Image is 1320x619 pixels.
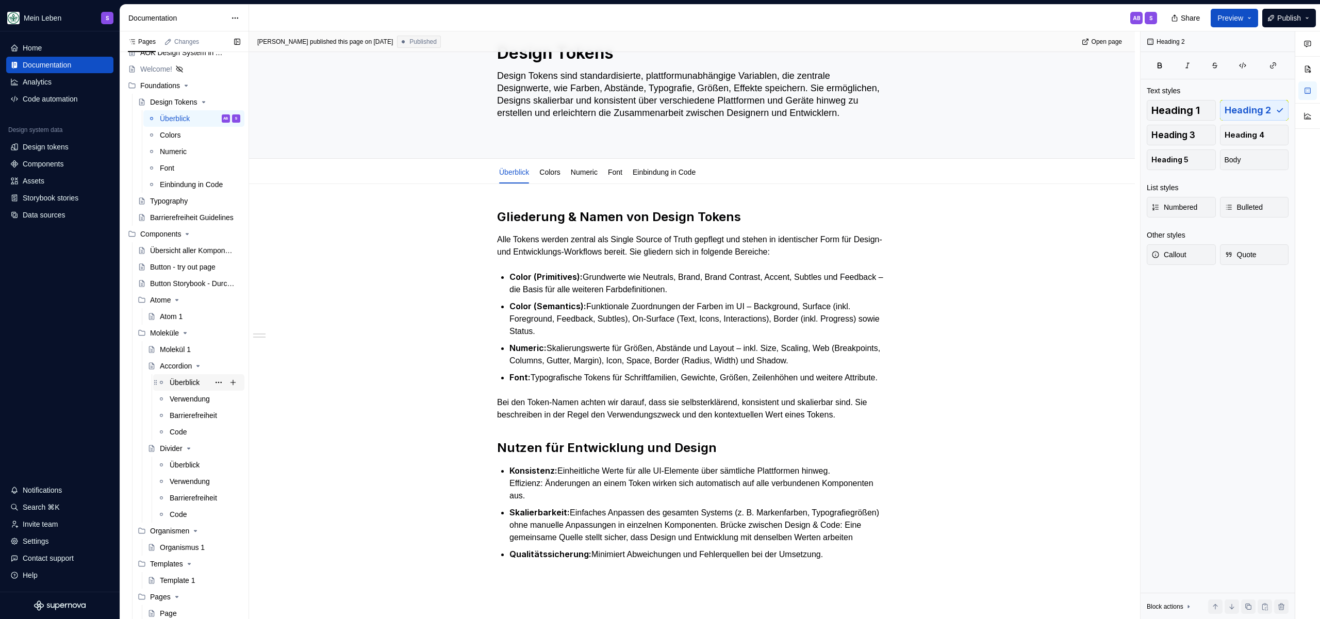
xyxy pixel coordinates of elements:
p: Einheitliche Werte für alle UI-Elemente über sämtliche Plattformen hinweg. Effizienz: Änderungen ... [509,464,887,502]
div: Atome [134,292,244,308]
div: Code [170,509,187,520]
div: Accordion [160,361,192,371]
div: S [106,14,109,22]
div: Welcome! [140,64,172,74]
span: Callout [1151,249,1186,260]
div: Documentation [23,60,71,70]
div: Verwendung [170,476,210,487]
div: Invite team [23,519,58,529]
a: Übersicht aller Komponenten [134,242,244,259]
a: Settings [6,533,113,549]
strong: Color (Semantics): [509,301,586,311]
span: Heading 5 [1151,155,1189,165]
button: Share [1166,9,1207,27]
div: Template 1 [160,575,195,585]
div: Templates [134,556,244,572]
div: Überblick [495,161,533,182]
div: Überblick [170,377,200,388]
div: Molekül 1 [160,344,191,355]
a: Analytics [6,74,113,90]
div: Einbindung in Code [160,179,223,190]
svg: Supernova Logo [34,600,86,611]
span: Open page [1092,38,1122,46]
div: Data sources [23,210,65,220]
span: Heading 1 [1151,105,1200,115]
a: AOK Design System in Arbeit [124,44,244,61]
a: Organismus 1 [143,539,244,556]
textarea: Design Tokens [495,41,885,65]
a: Überblick [153,374,244,391]
div: AOK Design System in Arbeit [140,47,225,58]
div: Colors [535,161,564,182]
div: Code automation [23,94,78,104]
span: Bulleted [1225,202,1263,212]
span: Share [1181,13,1200,23]
div: Organismen [150,526,189,536]
a: Design Tokens [134,94,244,110]
p: Bei den Token-Namen achten wir darauf, dass sie selbsterklärend, konsistent und skalierbar sind. ... [497,396,887,421]
div: Moleküle [134,325,244,341]
a: Atom 1 [143,308,244,325]
a: Font [143,160,244,176]
a: Überblick [499,168,529,176]
button: Search ⌘K [6,499,113,515]
a: Verwendung [153,391,244,407]
span: Preview [1217,13,1243,23]
a: Verwendung [153,473,244,490]
div: Contact support [23,553,74,563]
div: Einbindung in Code [629,161,700,182]
div: Block actions [1147,599,1193,614]
a: Colors [143,127,244,143]
div: Documentation [128,13,226,23]
div: Pages [150,592,171,602]
p: Alle Tokens werden zentral als Single Source of Truth gepflegt und stehen in identischer Form für... [497,233,887,258]
a: Barrierefreiheit Guidelines [134,209,244,226]
span: Heading 4 [1225,130,1264,140]
div: List styles [1147,182,1178,193]
a: Einbindung in Code [143,176,244,193]
button: Preview [1211,9,1258,27]
strong: Font: [509,372,531,382]
strong: Konsistenz: [509,465,557,476]
strong: Qualitätssicherung: [509,549,591,559]
a: Typography [134,193,244,209]
div: Changes [174,38,199,46]
a: Welcome! [124,61,244,77]
button: Publish [1262,9,1316,27]
div: Colors [160,130,180,140]
button: Heading 1 [1147,100,1216,121]
span: Body [1225,155,1241,165]
button: Contact support [6,550,113,566]
div: Components [140,229,181,239]
a: Button - try out page [134,259,244,275]
a: Components [6,156,113,172]
div: Barrierefreiheit [170,493,217,503]
a: Documentation [6,57,113,73]
a: Accordion [143,358,244,374]
a: Divider [143,440,244,457]
a: ÜberblickABS [143,110,244,127]
div: Moleküle [150,328,179,338]
strong: Color (Primitives): [509,272,583,282]
button: Heading 4 [1220,125,1289,145]
p: Minimiert Abweichungen und Fehlerquellen bei der Umsetzung. [509,548,887,561]
a: Barrierefreiheit [153,490,244,506]
div: Divider [160,443,183,454]
a: Data sources [6,207,113,223]
span: Heading 3 [1151,130,1195,140]
a: Colors [539,168,560,176]
a: Font [608,168,622,176]
button: Quote [1220,244,1289,265]
div: Font [604,161,626,182]
div: Assets [23,176,44,186]
div: Block actions [1147,603,1183,611]
a: Code automation [6,91,113,107]
button: Mein LebenS [2,7,118,29]
div: Design Tokens [150,97,197,107]
div: Other styles [1147,230,1185,240]
a: Button Storybook - Durchstich! [134,275,244,292]
div: Übersicht aller Komponenten [150,245,235,256]
a: Numeric [143,143,244,160]
a: Invite team [6,516,113,532]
